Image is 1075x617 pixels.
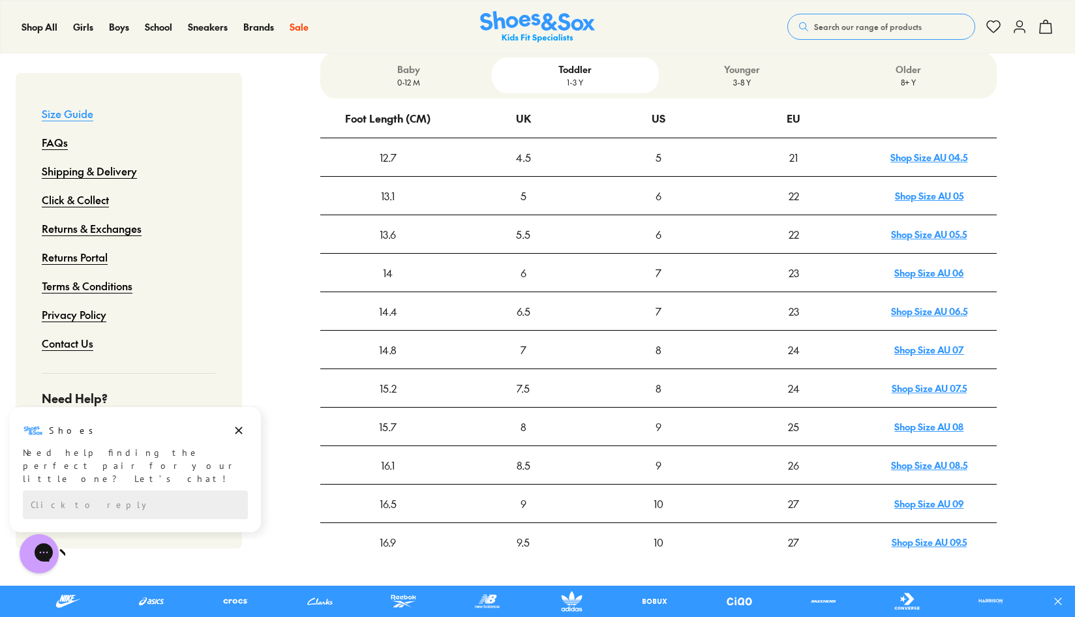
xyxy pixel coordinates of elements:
[894,420,963,433] a: Shop Size AU 08
[891,228,967,241] a: Shop Size AU 05.5
[592,293,725,329] div: 7
[592,254,725,291] div: 7
[456,254,590,291] div: 6
[321,254,455,291] div: 14
[892,535,967,549] a: Shop Size AU 09.5
[664,63,820,76] p: Younger
[243,20,274,33] span: Brands
[894,497,963,510] a: Shop Size AU 09
[592,139,725,175] div: 5
[497,63,653,76] p: Toddler
[321,293,455,329] div: 14.4
[42,300,106,329] a: Privacy Policy
[664,76,820,88] p: 3-8 Y
[42,389,216,407] h4: Need Help?
[321,370,455,406] div: 15.2
[321,139,455,175] div: 12.7
[321,408,455,445] div: 15.7
[42,128,68,157] a: FAQs
[42,329,93,357] a: Contact Us
[456,139,590,175] div: 4.5
[290,20,309,33] span: Sale
[321,447,455,483] div: 16.1
[109,20,129,34] a: Boys
[787,100,800,136] div: EU
[290,20,309,34] a: Sale
[480,11,595,43] a: Shoes & Sox
[652,100,665,136] div: US
[456,408,590,445] div: 8
[891,459,967,472] a: Shop Size AU 08.5
[42,157,137,185] a: Shipping & Delivery
[894,266,963,279] a: Shop Size AU 06
[516,100,531,136] div: UK
[830,76,986,88] p: 8+ Y
[727,293,860,329] div: 23
[321,177,455,214] div: 13.1
[109,20,129,33] span: Boys
[497,76,653,88] p: 1-3 Y
[727,408,860,445] div: 25
[331,63,487,76] p: Baby
[592,177,725,214] div: 6
[456,331,590,368] div: 7
[456,447,590,483] div: 8.5
[456,293,590,329] div: 6.5
[42,99,93,128] a: Size Guide
[42,271,132,300] a: Terms & Conditions
[23,41,248,80] div: Need help finding the perfect pair for your little one? Let’s chat!
[145,20,172,34] a: School
[73,20,93,33] span: Girls
[42,214,142,243] a: Returns & Exchanges
[592,331,725,368] div: 8
[10,15,261,80] div: Message from Shoes. Need help finding the perfect pair for your little one? Let’s chat!
[891,305,967,318] a: Shop Size AU 06.5
[727,370,860,406] div: 24
[727,447,860,483] div: 26
[592,370,725,406] div: 8
[892,382,967,395] a: Shop Size AU 07.5
[890,151,967,164] a: Shop Size AU 04.5
[331,76,487,88] p: 0-12 M
[22,20,57,33] span: Shop All
[42,185,109,214] a: Click & Collect
[727,216,860,252] div: 22
[727,524,860,560] div: 27
[592,408,725,445] div: 9
[592,524,725,560] div: 10
[42,243,108,271] a: Returns Portal
[727,254,860,291] div: 23
[10,2,261,127] div: Campaign message
[13,530,65,578] iframe: Gorgias live chat messenger
[727,485,860,522] div: 27
[592,216,725,252] div: 6
[456,524,590,560] div: 9.5
[456,177,590,214] div: 5
[320,582,997,603] h4: Measuring at home
[321,485,455,522] div: 16.5
[895,189,963,202] a: Shop Size AU 05
[727,139,860,175] div: 21
[23,15,44,36] img: Shoes logo
[23,85,248,114] div: Reply to the campaigns
[49,19,100,32] h3: Shoes
[145,20,172,33] span: School
[480,11,595,43] img: SNS_Logo_Responsive.svg
[814,21,922,33] span: Search our range of products
[22,20,57,34] a: Shop All
[456,370,590,406] div: 7.5
[727,331,860,368] div: 24
[592,485,725,522] div: 10
[787,14,975,40] button: Search our range of products
[830,63,986,76] p: Older
[243,20,274,34] a: Brands
[456,485,590,522] div: 9
[321,331,455,368] div: 14.8
[592,447,725,483] div: 9
[345,100,431,136] div: Foot Length (CM)
[456,216,590,252] div: 5.5
[188,20,228,34] a: Sneakers
[188,20,228,33] span: Sneakers
[321,524,455,560] div: 16.9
